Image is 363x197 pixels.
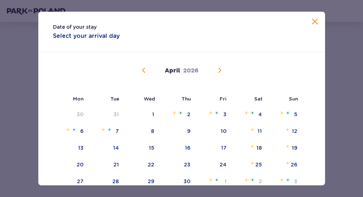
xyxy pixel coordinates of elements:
[187,111,190,118] div: 2
[232,174,267,190] td: Saturday, May 2, 2026
[208,111,213,115] img: Orange star
[258,111,262,118] div: 4
[196,140,232,156] td: Friday, April 17, 2026
[53,157,89,173] td: Monday, April 20, 2026
[279,111,284,115] img: Orange star
[53,174,89,190] td: Monday, April 27, 2026
[267,123,302,139] td: Sunday, April 12, 2026
[184,178,190,185] div: 30
[208,178,213,182] img: Orange star
[250,111,255,115] img: Blue star
[267,174,302,190] td: Sunday, May 3, 2026
[196,123,232,139] td: Friday, April 10, 2026
[73,96,84,102] small: Mon
[291,161,297,168] div: 26
[254,96,262,102] small: Sat
[78,144,84,151] div: 13
[224,178,227,185] div: 1
[124,157,159,173] td: Wednesday, April 22, 2026
[144,96,155,102] small: Wed
[267,140,302,156] td: Sunday, April 19, 2026
[66,127,70,132] img: Orange star
[101,127,106,132] img: Orange star
[244,111,249,115] img: Orange star
[215,66,224,75] button: Next month
[111,96,119,102] small: Tue
[165,67,180,75] p: April
[223,111,227,118] div: 3
[232,157,267,173] td: Saturday, April 25, 2026
[182,96,191,102] small: Thu
[116,127,119,135] div: 7
[267,157,302,173] td: Sunday, April 26, 2026
[77,111,84,118] div: 30
[220,161,227,168] div: 24
[113,111,119,118] div: 31
[112,178,119,185] div: 28
[159,123,196,139] td: Thursday, April 9, 2026
[215,178,219,182] img: Blue star
[148,161,154,168] div: 22
[250,127,255,132] img: Orange star
[159,157,196,173] td: Thursday, April 23, 2026
[250,161,255,165] img: Orange star
[279,178,284,182] img: Orange star
[89,174,124,190] td: Tuesday, April 28, 2026
[124,107,159,123] td: Wednesday, April 1, 2026
[258,127,262,135] div: 11
[113,161,119,168] div: 21
[187,127,190,135] div: 9
[267,107,302,123] td: Sunday, April 5, 2026
[285,144,290,149] img: Orange star
[220,96,227,102] small: Fri
[151,127,154,135] div: 8
[310,17,319,27] button: Close
[77,161,84,168] div: 20
[124,174,159,190] td: Wednesday, April 29, 2026
[53,23,97,31] p: Date of your stay
[285,161,290,165] img: Orange star
[196,107,232,123] td: Friday, April 3, 2026
[196,157,232,173] td: Friday, April 24, 2026
[292,144,297,151] div: 19
[53,32,120,40] p: Select your arrival day
[184,161,190,168] div: 23
[221,127,227,135] div: 10
[149,144,154,151] div: 15
[107,127,112,132] img: Blue star
[124,123,159,139] td: Wednesday, April 8, 2026
[294,111,297,118] div: 5
[244,178,249,182] img: Orange star
[159,107,196,123] td: Thursday, April 2, 2026
[292,127,297,135] div: 12
[215,111,219,115] img: Blue star
[89,140,124,156] td: Tuesday, April 14, 2026
[159,174,196,190] td: Thursday, April 30, 2026
[294,178,297,185] div: 3
[183,67,198,75] p: 2026
[286,178,290,182] img: Blue star
[232,140,267,156] td: Saturday, April 18, 2026
[80,127,84,135] div: 6
[285,127,290,132] img: Orange star
[139,66,148,75] button: Previous month
[159,140,196,156] td: Thursday, April 16, 2026
[196,174,232,190] td: Friday, May 1, 2026
[178,111,183,115] img: Blue star
[148,178,154,185] div: 29
[53,123,89,139] td: Monday, April 6, 2026
[53,107,89,123] td: Monday, March 30, 2026
[232,107,267,123] td: Saturday, April 4, 2026
[232,123,267,139] td: Saturday, April 11, 2026
[152,111,154,118] div: 1
[259,178,262,185] div: 2
[289,96,298,102] small: Sun
[89,157,124,173] td: Tuesday, April 21, 2026
[77,178,84,185] div: 27
[221,144,227,151] div: 17
[255,161,262,168] div: 25
[72,127,76,132] img: Blue star
[89,123,124,139] td: Tuesday, April 7, 2026
[113,144,119,151] div: 14
[172,111,177,115] img: Orange star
